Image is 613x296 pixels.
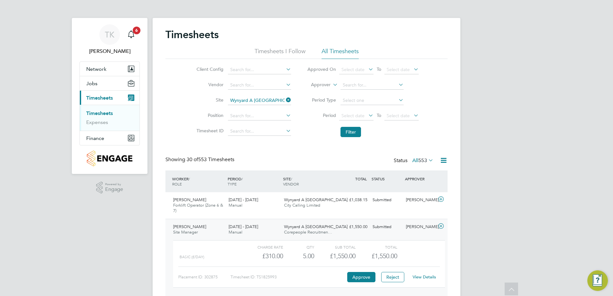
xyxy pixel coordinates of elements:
span: TOTAL [355,176,367,181]
a: TK[PERSON_NAME] [80,24,140,55]
span: / [189,176,190,181]
button: Network [80,62,139,76]
span: / [241,176,243,181]
span: VENDOR [283,181,299,186]
span: 553 Timesheets [187,156,234,163]
span: Select date [387,113,410,119]
div: WORKER [171,173,226,190]
span: To [375,65,383,73]
span: £1,550.00 [372,252,397,260]
span: TK [105,30,114,39]
div: £1,550.00 [314,251,356,261]
div: [PERSON_NAME] [403,222,437,232]
div: Placement ID: 302875 [178,272,231,282]
label: Vendor [195,82,223,87]
button: Jobs [80,76,139,90]
span: Select date [341,67,365,72]
span: Forklift Operator (Zone 6 & 7) [173,202,223,213]
button: Finance [80,131,139,145]
div: SITE [281,173,337,190]
button: Engage Resource Center [587,270,608,291]
li: Timesheets I Follow [255,47,306,59]
span: 6 [133,27,140,34]
div: £310.00 [242,251,283,261]
span: [PERSON_NAME] [173,197,206,202]
span: [DATE] - [DATE] [229,224,258,229]
span: Wynyard A [GEOGRAPHIC_DATA] [284,224,348,229]
div: [PERSON_NAME] [403,195,437,205]
span: Engage [105,187,123,192]
span: Timesheets [86,95,113,101]
a: 6 [125,24,138,45]
a: Expenses [86,119,108,125]
h2: Timesheets [165,28,219,41]
div: Charge rate [242,243,283,251]
span: Basic (£/day) [180,255,204,259]
input: Search for... [340,81,404,90]
div: Timesheets [80,105,139,131]
span: 30 of [187,156,198,163]
nav: Main navigation [72,18,147,174]
div: Status [394,156,435,165]
button: Filter [340,127,361,137]
span: Site Manager [173,229,198,235]
span: Powered by [105,182,123,187]
a: View Details [413,274,436,280]
div: APPROVER [403,173,437,185]
div: Timesheet ID: TS1825993 [231,272,346,282]
span: Tyler Kelly [80,47,140,55]
div: 5.00 [283,251,314,261]
div: Submitted [370,222,403,232]
span: / [291,176,292,181]
button: Approve [347,272,375,282]
label: Timesheet ID [195,128,223,134]
span: TYPE [228,181,237,186]
label: Approved On [307,66,336,72]
span: Select date [387,67,410,72]
span: Finance [86,135,104,141]
span: ROLE [172,181,182,186]
li: All Timesheets [322,47,359,59]
span: [PERSON_NAME] [173,224,206,229]
a: Go to home page [80,151,140,166]
label: Client Config [195,66,223,72]
label: Approver [302,82,331,88]
span: [DATE] - [DATE] [229,197,258,202]
img: countryside-properties-logo-retina.png [87,151,132,166]
button: Timesheets [80,91,139,105]
div: Submitted [370,195,403,205]
input: Search for... [228,81,291,90]
input: Search for... [228,96,291,105]
div: £1,038.15 [337,195,370,205]
span: Corepeople Recruitmen… [284,229,332,235]
div: QTY [283,243,314,251]
div: Sub Total [314,243,356,251]
input: Select one [340,96,404,105]
label: All [412,157,433,164]
a: Timesheets [86,110,113,116]
label: Period Type [307,97,336,103]
span: Wynyard A [GEOGRAPHIC_DATA] [284,197,348,202]
span: Manual [229,229,242,235]
span: City Calling Limited [284,202,320,208]
a: Powered byEngage [96,182,123,194]
input: Search for... [228,111,291,120]
input: Search for... [228,65,291,74]
div: STATUS [370,173,403,185]
span: To [375,111,383,119]
span: Select date [341,113,365,119]
div: PERIOD [226,173,281,190]
span: 553 [418,157,427,164]
span: Jobs [86,80,97,86]
span: Network [86,66,106,72]
div: £1,550.00 [337,222,370,232]
label: Period [307,112,336,118]
div: Total [356,243,397,251]
span: Manual [229,202,242,208]
label: Site [195,97,223,103]
button: Reject [381,272,404,282]
label: Position [195,112,223,118]
input: Search for... [228,127,291,136]
div: Showing [165,156,236,163]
